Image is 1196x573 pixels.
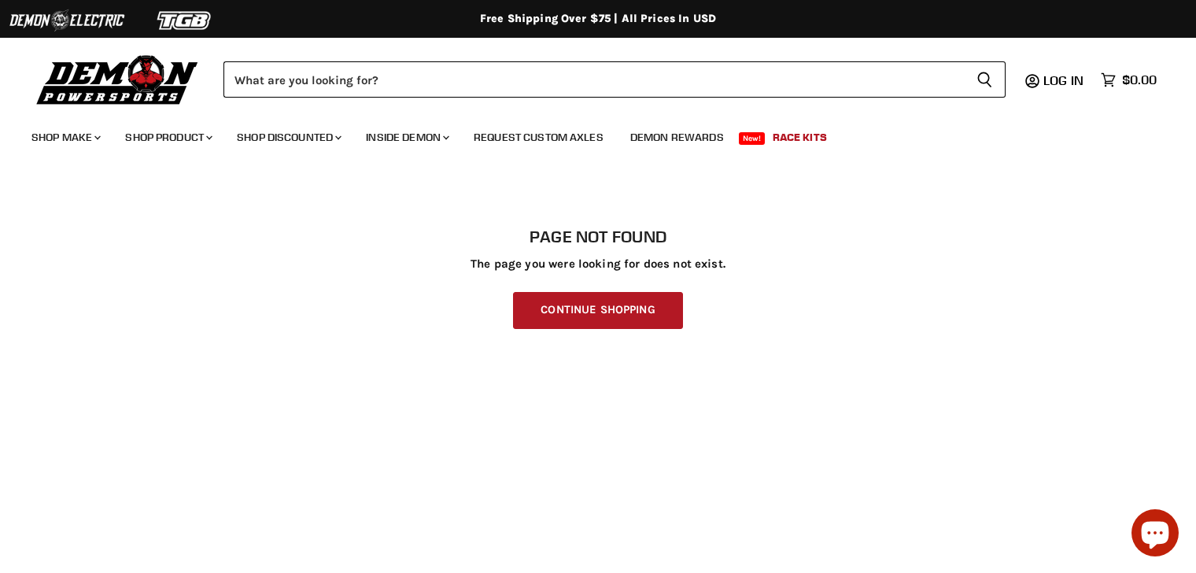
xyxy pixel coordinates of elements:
[8,6,126,35] img: Demon Electric Logo 2
[126,6,244,35] img: TGB Logo 2
[739,132,766,145] span: New!
[113,121,222,153] a: Shop Product
[1093,68,1165,91] a: $0.00
[20,115,1153,153] ul: Main menu
[1036,73,1093,87] a: Log in
[462,121,615,153] a: Request Custom Axles
[1043,72,1083,88] span: Log in
[513,292,682,329] a: Continue Shopping
[31,51,204,107] img: Demon Powersports
[354,121,459,153] a: Inside Demon
[20,121,110,153] a: Shop Make
[225,121,351,153] a: Shop Discounted
[618,121,736,153] a: Demon Rewards
[31,257,1165,271] p: The page you were looking for does not exist.
[1127,509,1183,560] inbox-online-store-chat: Shopify online store chat
[223,61,1006,98] form: Product
[223,61,964,98] input: Search
[31,227,1165,246] h1: Page not found
[761,121,839,153] a: Race Kits
[1122,72,1157,87] span: $0.00
[964,61,1006,98] button: Search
